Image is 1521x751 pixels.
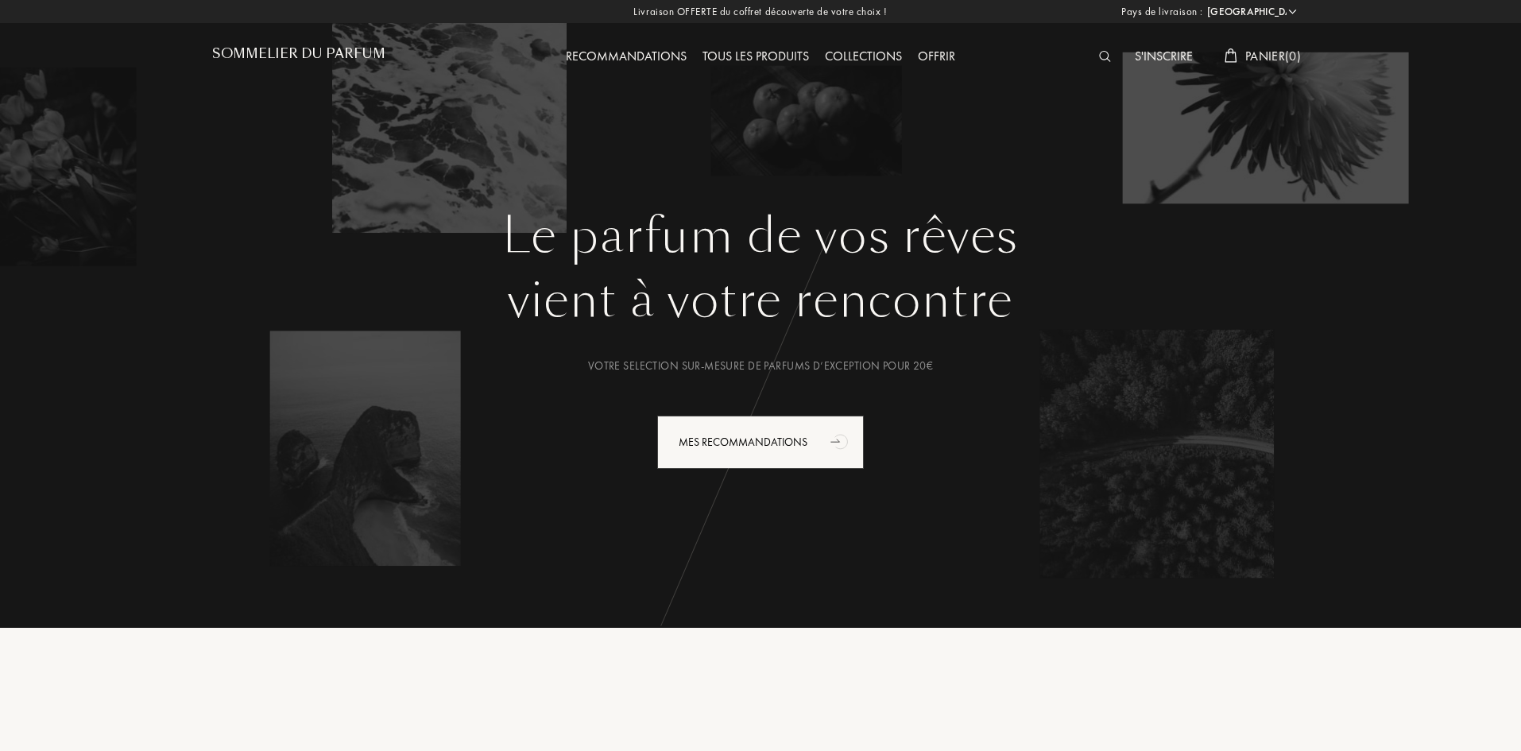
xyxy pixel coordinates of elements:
div: Mes Recommandations [657,416,864,469]
div: Tous les produits [695,47,817,68]
span: Pays de livraison : [1121,4,1203,20]
a: S'inscrire [1127,48,1201,64]
div: vient à votre rencontre [224,265,1297,336]
div: Offrir [910,47,963,68]
span: Panier ( 0 ) [1245,48,1301,64]
h1: Sommelier du Parfum [212,46,385,61]
a: Mes Recommandationsanimation [645,416,876,469]
h1: Le parfum de vos rêves [224,207,1297,265]
div: Collections [817,47,910,68]
div: Recommandations [558,47,695,68]
a: Sommelier du Parfum [212,46,385,68]
div: S'inscrire [1127,47,1201,68]
a: Collections [817,48,910,64]
a: Tous les produits [695,48,817,64]
a: Recommandations [558,48,695,64]
img: search_icn_white.svg [1099,51,1111,62]
div: animation [825,425,857,457]
a: Offrir [910,48,963,64]
img: cart_white.svg [1225,48,1237,63]
div: Votre selection sur-mesure de parfums d’exception pour 20€ [224,358,1297,374]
